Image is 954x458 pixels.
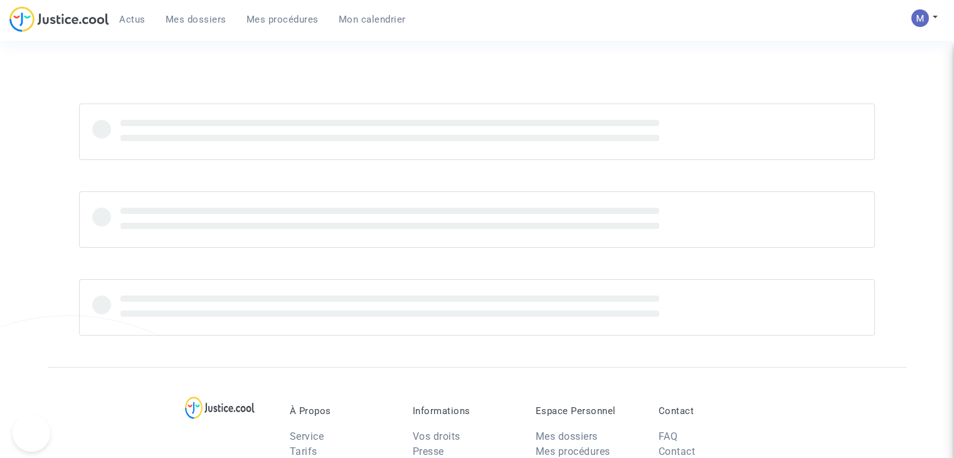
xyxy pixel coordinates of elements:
a: Vos droits [413,430,460,442]
a: Service [290,430,324,442]
a: FAQ [659,430,678,442]
a: Mes procédures [236,10,329,29]
a: Mon calendrier [329,10,416,29]
a: Actus [109,10,156,29]
span: Mes procédures [246,14,319,25]
iframe: Toggle Customer Support [13,414,50,452]
a: Mes dossiers [536,430,598,442]
a: Mes dossiers [156,10,236,29]
a: Mes procédures [536,445,610,457]
span: Actus [119,14,146,25]
p: Espace Personnel [536,405,640,417]
span: Mes dossiers [166,14,226,25]
a: Presse [413,445,444,457]
img: jc-logo.svg [9,6,109,32]
span: Mon calendrier [339,14,406,25]
a: Tarifs [290,445,317,457]
p: Informations [413,405,517,417]
p: À Propos [290,405,394,417]
a: Contact [659,445,696,457]
img: AAcHTtesyyZjLYJxzrkRG5BOJsapQ6nO-85ChvdZAQ62n80C=s96-c [911,9,929,27]
p: Contact [659,405,763,417]
img: logo-lg.svg [185,397,255,419]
